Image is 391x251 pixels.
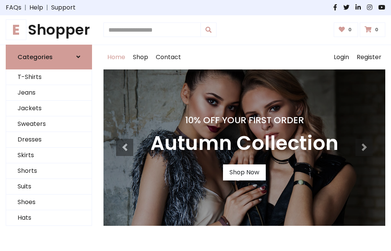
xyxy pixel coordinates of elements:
a: FAQs [6,3,21,12]
a: Categories [6,45,92,69]
h4: 10% Off Your First Order [150,115,338,125]
a: Shop [129,45,152,69]
h3: Autumn Collection [150,132,338,155]
span: 0 [373,26,380,33]
h1: Shopper [6,21,92,39]
a: Login [330,45,353,69]
a: Suits [6,179,92,195]
span: | [21,3,29,12]
a: Hats [6,210,92,226]
a: Sweaters [6,116,92,132]
a: Shop Now [223,164,266,180]
a: Support [51,3,76,12]
a: Jeans [6,85,92,101]
a: Shoes [6,195,92,210]
a: Contact [152,45,185,69]
h6: Categories [18,53,53,61]
span: 0 [346,26,354,33]
a: Skirts [6,148,92,163]
a: Dresses [6,132,92,148]
a: T-Shirts [6,69,92,85]
a: Register [353,45,385,69]
a: 0 [360,23,385,37]
a: Home [103,45,129,69]
a: Shorts [6,163,92,179]
span: E [6,19,26,40]
a: 0 [334,23,359,37]
a: Help [29,3,43,12]
a: Jackets [6,101,92,116]
a: EShopper [6,21,92,39]
span: | [43,3,51,12]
